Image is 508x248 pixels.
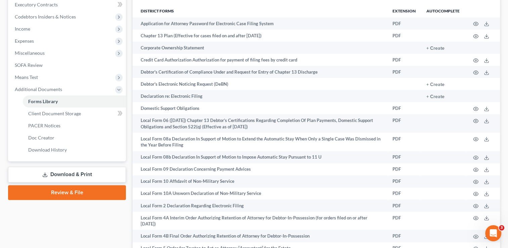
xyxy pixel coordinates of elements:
[387,114,421,133] td: PDF
[426,82,445,87] button: + Create
[23,132,126,144] a: Doc Creator
[133,78,387,90] td: Debtor's Electronic Noticing Request (DeBN)
[499,225,504,231] span: 3
[426,46,445,51] button: + Create
[133,17,387,30] td: Application for Attorney Password for Electronic Case Filing System
[15,14,76,19] span: Codebtors Insiders & Notices
[426,94,445,99] button: + Create
[387,66,421,78] td: PDF
[387,102,421,114] td: PDF
[133,4,387,17] th: District forms
[485,225,501,241] iframe: Intercom live chat
[387,54,421,66] td: PDF
[387,133,421,151] td: PDF
[133,114,387,133] td: Local Form 06 ([DATE]) Chapter 13 Debtor’s Certifications Regarding Completion Of Plan Payments, ...
[387,151,421,163] td: PDF
[15,50,45,56] span: Miscellaneous
[133,54,387,66] td: Credit Card Authorization Authorization for payment of filing fees by credit card
[23,120,126,132] a: PACER Notices
[8,167,126,182] a: Download & Print
[387,175,421,188] td: PDF
[387,200,421,212] td: PDF
[8,185,126,200] a: Review & File
[23,144,126,156] a: Download History
[28,135,54,140] span: Doc Creator
[133,200,387,212] td: Local Form 2 Declaration Regarding Electronic Filing
[133,42,387,54] td: Corporate Ownership Statement
[133,230,387,242] td: Local Form 4B Final Order Authorizing Retention of Attorney for Debtor-In-Possession
[387,4,421,17] th: Extension
[15,62,43,68] span: SOFA Review
[387,163,421,175] td: PDF
[133,66,387,78] td: Debtor's Certification of Compliance Under and Request for Entry of Chapter 13 Discharge
[23,95,126,108] a: Forms Library
[15,26,30,32] span: Income
[387,230,421,242] td: PDF
[15,38,34,44] span: Expenses
[23,108,126,120] a: Client Document Storage
[387,212,421,230] td: PDF
[15,86,62,92] span: Additional Documents
[387,30,421,42] td: PDF
[133,163,387,175] td: Local Form 09 Declaration Concerning Payment Advices
[133,133,387,151] td: Local Form 08a Declaration In Support of Motion to Extend the Automatic Stay When Only a Single C...
[133,175,387,188] td: Local Form 10 Affidavit of Non-Military Service
[9,59,126,71] a: SOFA Review
[133,151,387,163] td: Local Form 08b Declaration In Support of Motion to Impose Automatic Stay Pursuant to 11 U
[133,90,387,102] td: Declaration re: Electronic Filing
[133,30,387,42] td: Chapter 13 Plan (Effective for cases filed on and after [DATE])
[15,74,38,80] span: Means Test
[387,188,421,200] td: PDF
[28,123,60,128] span: PACER Notices
[28,147,67,153] span: Download History
[387,17,421,30] td: PDF
[421,4,465,17] th: Autocomplete
[133,188,387,200] td: Local Form 10A Unsworn Declaration of Non-Military Service
[133,212,387,230] td: Local Form 4A Interim Order Authorizing Retention of Attorney for Debtor-In-Possession (for order...
[28,98,58,104] span: Forms Library
[133,102,387,114] td: Domestic Support Obligations
[28,111,81,116] span: Client Document Storage
[15,2,58,7] span: Executory Contracts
